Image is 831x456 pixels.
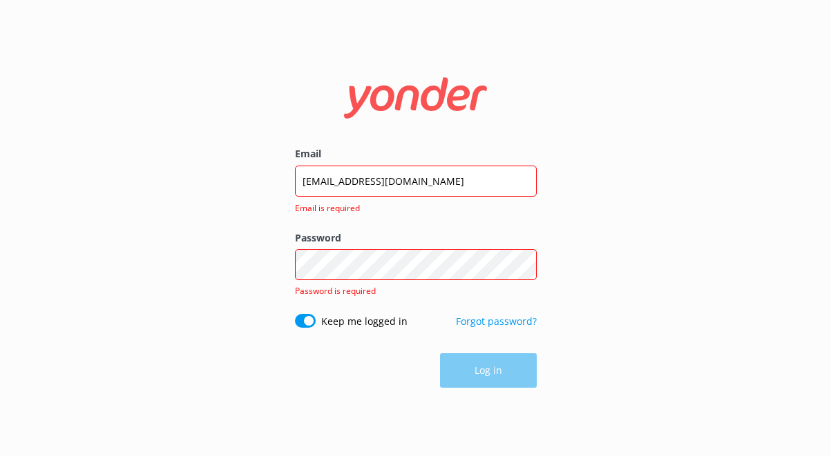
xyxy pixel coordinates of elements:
[295,285,376,297] span: Password is required
[456,315,537,328] a: Forgot password?
[295,146,537,161] label: Email
[321,314,408,329] label: Keep me logged in
[509,251,537,279] button: Show password
[295,166,537,197] input: user@emailaddress.com
[295,230,537,246] label: Password
[295,201,528,215] span: Email is required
